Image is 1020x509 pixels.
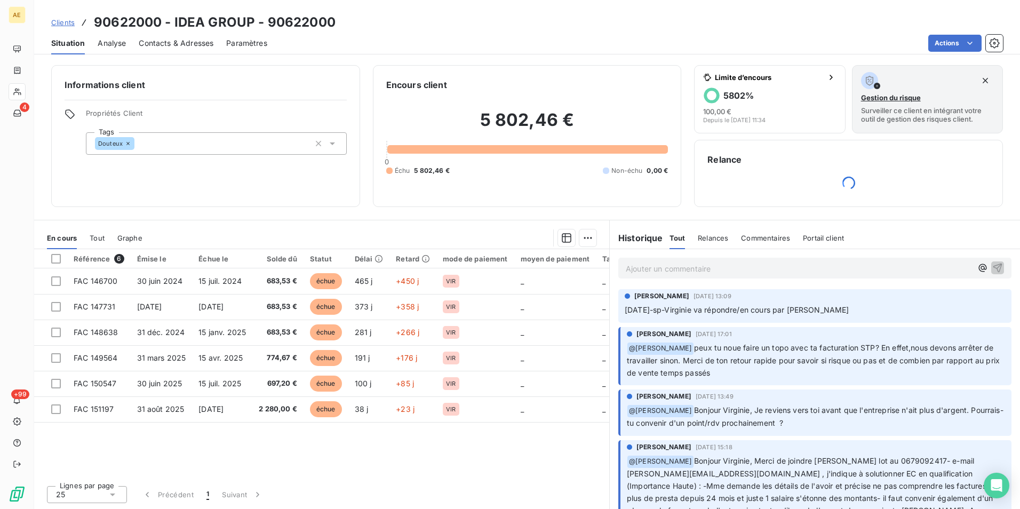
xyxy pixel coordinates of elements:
span: 30 juin 2024 [137,276,183,285]
button: Gestion du risqueSurveiller ce client en intégrant votre outil de gestion des risques client. [852,65,1003,133]
h6: Encours client [386,78,447,91]
span: 15 juil. 2025 [198,379,241,388]
span: 38 j [355,404,369,413]
span: @ [PERSON_NAME] [627,456,694,468]
span: 2 280,00 € [259,404,297,415]
span: 30 juin 2025 [137,379,182,388]
div: Open Intercom Messenger [984,473,1009,498]
span: VIR [446,406,456,412]
span: @ [PERSON_NAME] [627,405,694,417]
span: 15 juil. 2024 [198,276,242,285]
span: [DATE]-sp-Virginie va répondre/en cours par [PERSON_NAME] [625,305,849,314]
span: 697,20 € [259,378,297,389]
span: 25 [56,489,65,500]
span: FAC 151197 [74,404,114,413]
h3: 90622000 - IDEA GROUP - 90622000 [94,13,336,32]
span: _ [602,353,605,362]
span: [DATE] 15:18 [696,444,732,450]
span: +85 j [396,379,414,388]
span: +23 j [396,404,415,413]
span: Clients [51,18,75,27]
div: mode de paiement [443,254,507,263]
span: 6 [114,254,124,264]
span: FAC 150547 [74,379,117,388]
span: [DATE] [198,404,224,413]
span: _ [602,379,605,388]
h6: Relance [707,153,990,166]
div: Référence [74,254,124,264]
span: Graphe [117,234,142,242]
span: Propriétés Client [86,109,347,124]
span: VIR [446,329,456,336]
div: moyen de paiement [521,254,590,263]
div: Échue le [198,254,246,263]
span: Tout [670,234,686,242]
span: 683,53 € [259,327,297,338]
span: 774,67 € [259,353,297,363]
span: _ [521,276,524,285]
span: peux tu noue faire un topo avec ta facturation STP? En effet,nous devons arrêter de travailler si... [627,343,1002,377]
span: Non-échu [611,166,642,176]
span: _ [521,353,524,362]
span: _ [602,302,605,311]
span: +176 j [396,353,417,362]
span: _ [602,276,605,285]
div: Délai [355,254,384,263]
span: +358 j [396,302,419,311]
span: 15 avr. 2025 [198,353,243,362]
a: Clients [51,17,75,28]
span: 31 mars 2025 [137,353,186,362]
span: Surveiller ce client en intégrant votre outil de gestion des risques client. [861,106,994,123]
button: Actions [928,35,982,52]
span: +99 [11,389,29,399]
span: FAC 147731 [74,302,116,311]
span: 100 j [355,379,372,388]
span: Gestion du risque [861,93,921,102]
span: Échu [395,166,410,176]
div: AE [9,6,26,23]
span: Paramètres [226,38,267,49]
span: Analyse [98,38,126,49]
span: Depuis le [DATE] 11:34 [703,117,766,123]
span: 31 déc. 2024 [137,328,185,337]
span: 281 j [355,328,372,337]
span: FAC 149564 [74,353,118,362]
div: Retard [396,254,430,263]
span: _ [521,328,524,337]
button: Suivant [216,483,269,506]
h2: 5 802,46 € [386,109,668,141]
div: Émise le [137,254,186,263]
span: [PERSON_NAME] [636,442,691,452]
span: [PERSON_NAME] [636,329,691,339]
div: Statut [310,254,342,263]
span: En cours [47,234,77,242]
span: Tout [90,234,105,242]
span: [DATE] [198,302,224,311]
span: VIR [446,355,456,361]
span: _ [521,379,524,388]
span: 1 [206,489,209,500]
span: +266 j [396,328,419,337]
span: échue [310,299,342,315]
div: Tag relance [602,254,657,263]
span: _ [521,404,524,413]
span: [DATE] 17:01 [696,331,732,337]
span: [DATE] 13:49 [696,393,734,400]
button: 1 [200,483,216,506]
span: Limite d’encours [715,73,822,82]
span: 465 j [355,276,373,285]
span: 100,00 € [703,107,731,116]
span: FAC 148638 [74,328,118,337]
span: [DATE] 13:09 [694,293,731,299]
span: 0 [385,157,389,166]
span: [PERSON_NAME] [636,392,691,401]
span: FAC 146700 [74,276,118,285]
span: 0,00 € [647,166,668,176]
span: Portail client [803,234,844,242]
span: 5 802,46 € [414,166,450,176]
span: 31 août 2025 [137,404,185,413]
input: Ajouter une valeur [134,139,143,148]
span: VIR [446,304,456,310]
span: VIR [446,380,456,387]
span: Douteux [98,140,123,147]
